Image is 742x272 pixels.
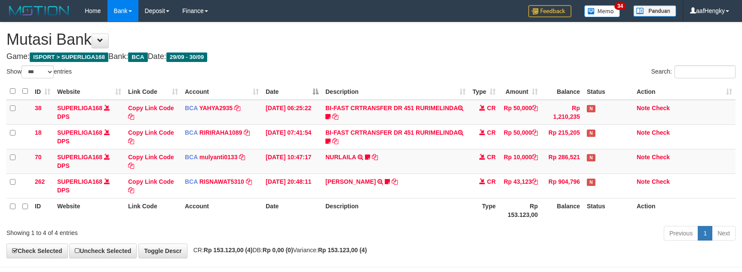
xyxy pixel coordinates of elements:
[318,247,367,253] strong: Rp 153.123,00 (4)
[6,244,68,258] a: Check Selected
[185,129,198,136] span: BCA
[499,83,541,100] th: Amount: activate to sort column ascending
[262,198,322,223] th: Date
[30,53,108,62] span: ISPORT > SUPERLIGA168
[532,154,538,161] a: Copy Rp 10,000 to clipboard
[587,105,595,112] span: Has Note
[652,154,670,161] a: Check
[69,244,137,258] a: Uncheck Selected
[185,105,198,111] span: BCA
[262,124,322,149] td: [DATE] 07:41:54
[322,100,469,125] td: BI-FAST CRTRANSFER DR 451 RURIMELINDA
[199,154,238,161] a: mulyanti0133
[185,178,198,185] span: BCA
[322,83,469,100] th: Description: activate to sort column ascending
[31,198,54,223] th: ID
[332,138,338,145] a: Copy BI-FAST CRTRANSFER DR 451 RURIMELINDA to clipboard
[532,105,538,111] a: Copy Rp 50,000 to clipboard
[583,83,633,100] th: Status
[487,129,496,136] span: CR
[54,83,125,100] th: Website: activate to sort column ascending
[637,154,650,161] a: Note
[181,83,262,100] th: Account: activate to sort column ascending
[652,178,670,185] a: Check
[57,105,102,111] a: SUPERLIGA168
[35,105,42,111] span: 38
[469,83,499,100] th: Type: activate to sort column ascending
[637,178,650,185] a: Note
[262,83,322,100] th: Date: activate to sort column descending
[499,198,541,223] th: Rp 153.123,00
[125,83,181,100] th: Link Code: activate to sort column ascending
[487,105,496,111] span: CR
[128,105,174,120] a: Copy Link Code
[499,100,541,125] td: Rp 50,000
[31,83,54,100] th: ID: activate to sort column ascending
[652,105,670,111] a: Check
[698,226,712,241] a: 1
[532,129,538,136] a: Copy Rp 50,000 to clipboard
[541,100,583,125] td: Rp 1,210,235
[499,173,541,198] td: Rp 43,123
[633,83,736,100] th: Action: activate to sort column ascending
[675,65,736,78] input: Search:
[6,65,72,78] label: Show entries
[6,31,736,48] h1: Mutasi Bank
[6,225,303,237] div: Showing 1 to 4 of 4 entries
[54,198,125,223] th: Website
[487,178,496,185] span: CR
[637,105,650,111] a: Note
[262,173,322,198] td: [DATE] 20:48:11
[664,226,698,241] a: Previous
[138,244,187,258] a: Toggle Descr
[199,129,242,136] a: RIRIRAHA1089
[54,173,125,198] td: DPS
[372,154,378,161] a: Copy NURLAILA to clipboard
[584,5,620,17] img: Button%20Memo.svg
[614,2,626,10] span: 34
[125,198,181,223] th: Link Code
[234,105,240,111] a: Copy YAHYA2935 to clipboard
[541,124,583,149] td: Rp 215,205
[633,5,676,17] img: panduan.png
[469,198,499,223] th: Type
[128,53,147,62] span: BCA
[244,129,250,136] a: Copy RIRIRAHA1089 to clipboard
[54,124,125,149] td: DPS
[325,154,356,161] a: NURLAILA
[322,198,469,223] th: Description
[583,198,633,223] th: Status
[6,53,736,61] h4: Game: Bank: Date:
[528,5,571,17] img: Feedback.jpg
[633,198,736,223] th: Action
[712,226,736,241] a: Next
[637,129,650,136] a: Note
[541,149,583,173] td: Rp 286,521
[185,154,198,161] span: BCA
[21,65,54,78] select: Showentries
[499,149,541,173] td: Rp 10,000
[204,247,253,253] strong: Rp 153.123,00 (4)
[541,198,583,223] th: Balance
[35,129,42,136] span: 18
[263,247,293,253] strong: Rp 0,00 (0)
[54,149,125,173] td: DPS
[128,154,174,169] a: Copy Link Code
[587,154,595,161] span: Has Note
[325,178,376,185] a: [PERSON_NAME]
[54,100,125,125] td: DPS
[35,178,45,185] span: 262
[262,100,322,125] td: [DATE] 06:25:22
[262,149,322,173] td: [DATE] 10:47:17
[199,105,233,111] a: YAHYA2935
[57,178,102,185] a: SUPERLIGA168
[499,124,541,149] td: Rp 50,000
[6,4,72,17] img: MOTION_logo.png
[189,247,367,253] span: CR: DB: Variance:
[651,65,736,78] label: Search:
[239,154,245,161] a: Copy mulyanti0133 to clipboard
[199,178,244,185] a: RISNAWAT5310
[181,198,262,223] th: Account
[57,154,102,161] a: SUPERLIGA168
[57,129,102,136] a: SUPERLIGA168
